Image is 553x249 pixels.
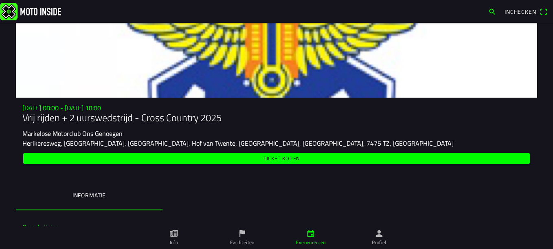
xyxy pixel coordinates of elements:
[375,229,384,238] ion-icon: person
[263,156,300,161] span: Ticket kopen
[306,229,315,238] ion-icon: calendar
[372,239,386,246] ion-label: Profiel
[170,239,178,246] ion-label: Info
[22,104,531,112] h3: [DATE] 08:00 - [DATE] 18:00
[238,229,247,238] ion-icon: flag
[505,7,536,16] span: Inchecken
[22,112,531,124] h1: Vrij rijden + 2 uurswedstrijd - Cross Country 2025
[296,239,326,246] ion-label: Evenementen
[22,223,531,231] h3: Omschrijving
[22,129,123,138] ion-text: Markelose Motorclub Ons Genoegen
[22,138,454,148] ion-text: Herikeresweg, [GEOGRAPHIC_DATA], [GEOGRAPHIC_DATA], Hof van Twente, [GEOGRAPHIC_DATA], [GEOGRAPHI...
[72,191,106,200] ion-label: Informatie
[484,4,500,18] a: search
[500,4,551,18] a: Incheckenqr scanner
[169,229,178,238] ion-icon: paper
[230,239,254,246] ion-label: Faciliteiten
